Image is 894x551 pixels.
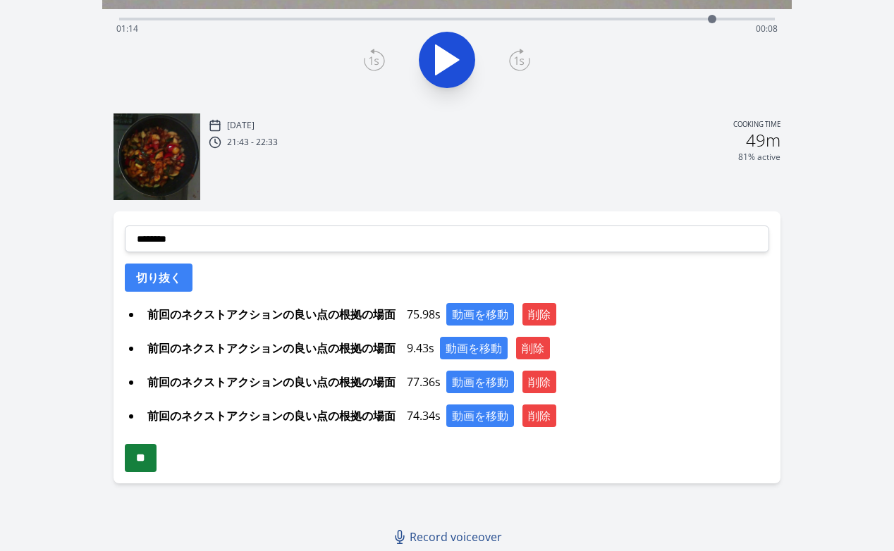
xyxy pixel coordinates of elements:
[227,120,255,131] p: [DATE]
[410,528,502,545] span: Record voiceover
[522,371,556,393] button: 削除
[446,404,514,427] button: 動画を移動
[142,371,769,393] div: 77.36s
[522,303,556,326] button: 削除
[116,23,138,35] span: 01:14
[142,303,401,326] span: 前回のネクストアクションの良い点の根拠の場面
[142,371,401,393] span: 前回のネクストアクションの良い点の根拠の場面
[142,404,769,427] div: 74.34s
[738,151,780,163] p: 81% active
[114,113,200,200] img: 250919124439_thumb.jpeg
[142,404,401,427] span: 前回のネクストアクションの良い点の根拠の場面
[142,337,401,359] span: 前回のネクストアクションの良い点の根拠の場面
[446,371,514,393] button: 動画を移動
[125,264,192,292] button: 切り抜く
[227,137,278,148] p: 21:43 - 22:33
[733,119,780,132] p: Cooking time
[387,523,510,551] a: Record voiceover
[440,337,508,359] button: 動画を移動
[522,404,556,427] button: 削除
[756,23,778,35] span: 00:08
[746,132,780,149] h2: 49m
[446,303,514,326] button: 動画を移動
[516,337,550,359] button: 削除
[142,303,769,326] div: 75.98s
[142,337,769,359] div: 9.43s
